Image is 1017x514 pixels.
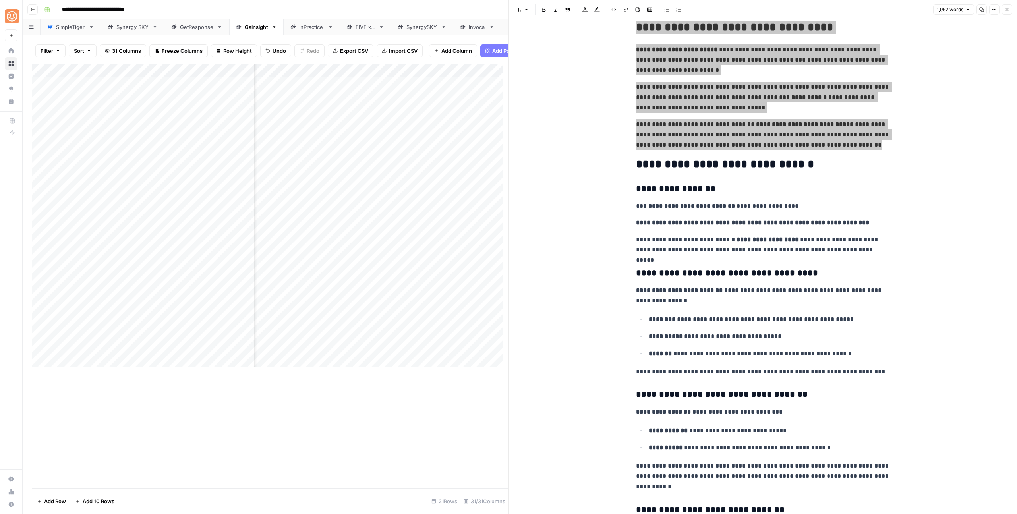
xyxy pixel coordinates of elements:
div: FIVE x 5 [356,23,375,31]
a: Browse [5,57,17,70]
a: Opportunities [5,83,17,95]
a: Usage [5,485,17,498]
span: Redo [307,47,319,55]
span: Add 10 Rows [83,497,114,505]
button: 31 Columns [100,44,146,57]
button: Export CSV [328,44,373,57]
div: Gainsight [245,23,268,31]
a: Settings [5,473,17,485]
div: Invoca [469,23,486,31]
button: Workspace: SimpleTiger [5,6,17,26]
a: Gainsight [229,19,284,35]
a: SimpleTiger [41,19,101,35]
button: Redo [294,44,325,57]
span: Freeze Columns [162,47,203,55]
a: GetResponse [164,19,229,35]
span: 31 Columns [112,47,141,55]
div: InPractice [299,23,325,31]
div: 21 Rows [428,495,460,508]
a: Synergy SKY [101,19,164,35]
button: Add Column [429,44,477,57]
span: Filter [41,47,53,55]
button: Undo [260,44,291,57]
span: Import CSV [389,47,418,55]
a: Invoca [453,19,501,35]
div: SynergySKY [406,23,438,31]
div: Synergy SKY [116,23,149,31]
div: 31/31 Columns [460,495,508,508]
button: Freeze Columns [149,44,208,57]
button: Sort [69,44,97,57]
span: Undo [273,47,286,55]
a: Home [5,44,17,57]
button: Add Row [32,495,71,508]
span: Add Column [441,47,472,55]
button: 1,962 words [933,4,974,15]
a: SynergySKY [391,19,453,35]
a: Insights [5,70,17,83]
span: 1,962 words [937,6,963,13]
button: Add 10 Rows [71,495,119,508]
span: Export CSV [340,47,368,55]
div: SimpleTiger [56,23,85,31]
button: Add Power Agent [480,44,540,57]
img: SimpleTiger Logo [5,9,19,23]
span: Row Height [223,47,252,55]
span: Sort [74,47,84,55]
a: EmpowerEMR [501,19,567,35]
a: Your Data [5,95,17,108]
button: Filter [35,44,66,57]
a: InPractice [284,19,340,35]
button: Row Height [211,44,257,57]
span: Add Power Agent [492,47,536,55]
button: Import CSV [377,44,423,57]
div: GetResponse [180,23,214,31]
a: FIVE x 5 [340,19,391,35]
button: Help + Support [5,498,17,511]
span: Add Row [44,497,66,505]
